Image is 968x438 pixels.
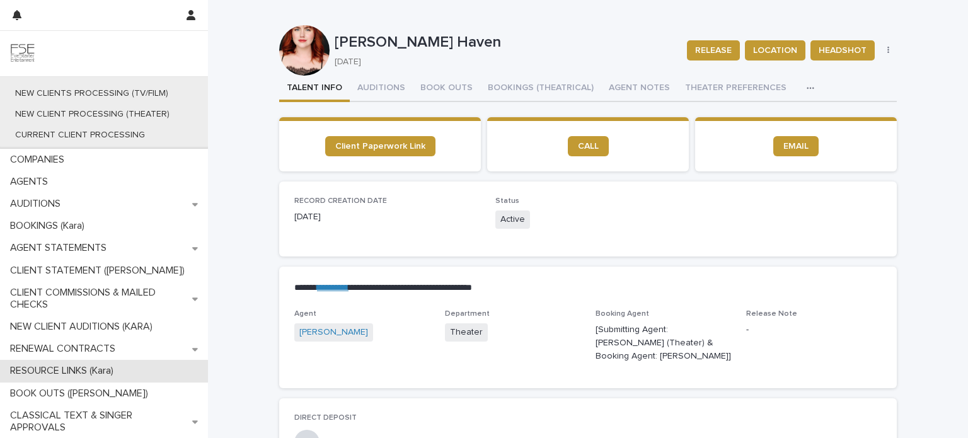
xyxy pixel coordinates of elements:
p: RESOURCE LINKS (Kara) [5,365,124,377]
span: Theater [445,323,488,342]
button: AUDITIONS [350,76,413,102]
span: Department [445,310,490,318]
p: CLIENT STATEMENT ([PERSON_NAME]) [5,265,195,277]
span: RECORD CREATION DATE [294,197,387,205]
p: NEW CLIENTS PROCESSING (TV/FILM) [5,88,178,99]
p: BOOK OUTS ([PERSON_NAME]) [5,388,158,400]
p: CURRENT CLIENT PROCESSING [5,130,155,141]
span: DIRECT DEPOSIT [294,414,357,422]
button: AGENT NOTES [601,76,677,102]
span: Release Note [746,310,797,318]
button: BOOK OUTS [413,76,480,102]
p: AGENTS [5,176,58,188]
p: NEW CLIENT AUDITIONS (KARA) [5,321,163,333]
span: HEADSHOT [819,44,867,57]
button: LOCATION [745,40,805,61]
button: RELEASE [687,40,740,61]
a: [PERSON_NAME] [299,326,368,339]
button: HEADSHOT [810,40,875,61]
button: BOOKINGS (THEATRICAL) [480,76,601,102]
span: Status [495,197,519,205]
p: [DATE] [294,210,480,224]
span: EMAIL [783,142,809,151]
span: Agent [294,310,316,318]
span: Active [495,210,530,229]
span: Client Paperwork Link [335,142,425,151]
button: THEATER PREFERENCES [677,76,794,102]
span: LOCATION [753,44,797,57]
p: BOOKINGS (Kara) [5,220,95,232]
p: - [746,323,882,337]
p: COMPANIES [5,154,74,166]
p: AGENT STATEMENTS [5,242,117,254]
p: AUDITIONS [5,198,71,210]
span: Booking Agent [596,310,649,318]
p: [PERSON_NAME] Haven [335,33,677,52]
a: CALL [568,136,609,156]
p: NEW CLIENT PROCESSING (THEATER) [5,109,180,120]
button: TALENT INFO [279,76,350,102]
span: RELEASE [695,44,732,57]
span: CALL [578,142,599,151]
a: EMAIL [773,136,819,156]
p: [Submitting Agent: [PERSON_NAME] (Theater) & Booking Agent: [PERSON_NAME]] [596,323,731,362]
p: CLIENT COMMISSIONS & MAILED CHECKS [5,287,192,311]
p: [DATE] [335,57,672,67]
p: CLASSICAL TEXT & SINGER APPROVALS [5,410,192,434]
p: RENEWAL CONTRACTS [5,343,125,355]
a: Client Paperwork Link [325,136,435,156]
img: 9JgRvJ3ETPGCJDhvPVA5 [10,41,35,66]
